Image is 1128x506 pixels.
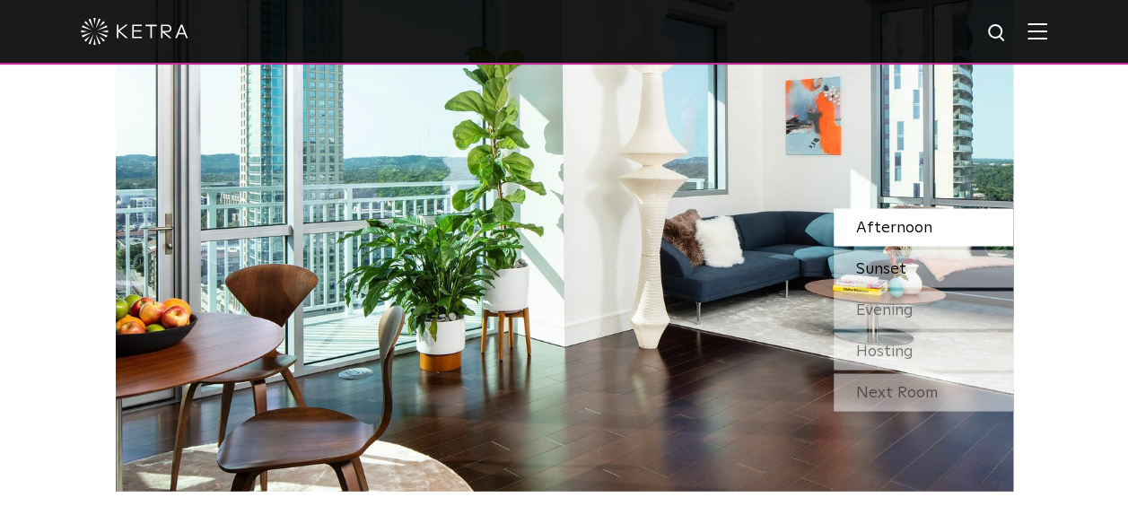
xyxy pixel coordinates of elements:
img: ketra-logo-2019-white [81,18,188,45]
span: Evening [856,301,914,318]
span: Hosting [856,343,914,359]
img: search icon [986,22,1009,45]
span: Sunset [856,260,906,276]
span: Afternoon [856,219,932,235]
img: Hamburger%20Nav.svg [1027,22,1047,39]
div: Next Room [834,373,1013,411]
